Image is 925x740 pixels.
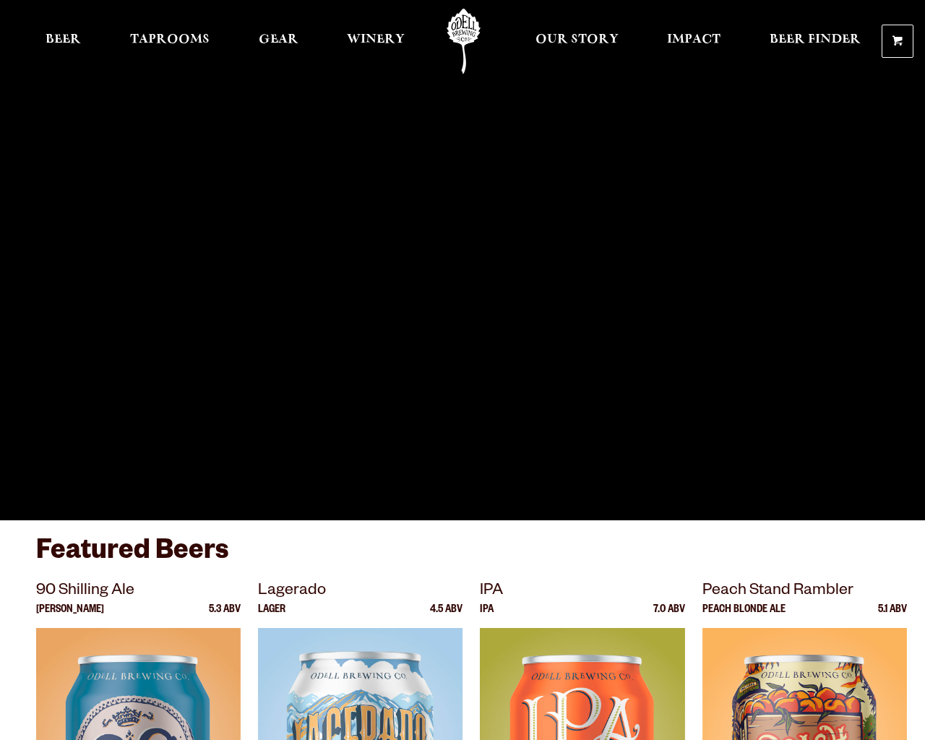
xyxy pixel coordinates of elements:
span: Impact [667,34,720,46]
a: Impact [658,9,730,74]
p: Lagerado [258,579,462,605]
p: IPA [480,605,494,628]
span: Winery [347,34,405,46]
a: Gear [249,9,308,74]
span: Beer Finder [770,34,861,46]
p: 5.1 ABV [878,605,907,628]
span: Gear [259,34,298,46]
p: 5.3 ABV [209,605,241,628]
a: Winery [337,9,414,74]
a: Odell Home [436,9,491,74]
a: Our Story [526,9,628,74]
p: 90 Shilling Ale [36,579,241,605]
p: Peach Blonde Ale [702,605,786,628]
h3: Featured Beers [36,535,889,579]
p: Peach Stand Rambler [702,579,907,605]
a: Beer Finder [760,9,870,74]
p: Lager [258,605,285,628]
p: [PERSON_NAME] [36,605,104,628]
a: Taprooms [121,9,219,74]
p: IPA [480,579,684,605]
a: Beer [36,9,90,74]
p: 7.0 ABV [653,605,685,628]
span: Our Story [535,34,619,46]
p: 4.5 ABV [430,605,462,628]
span: Beer [46,34,81,46]
span: Taprooms [130,34,210,46]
